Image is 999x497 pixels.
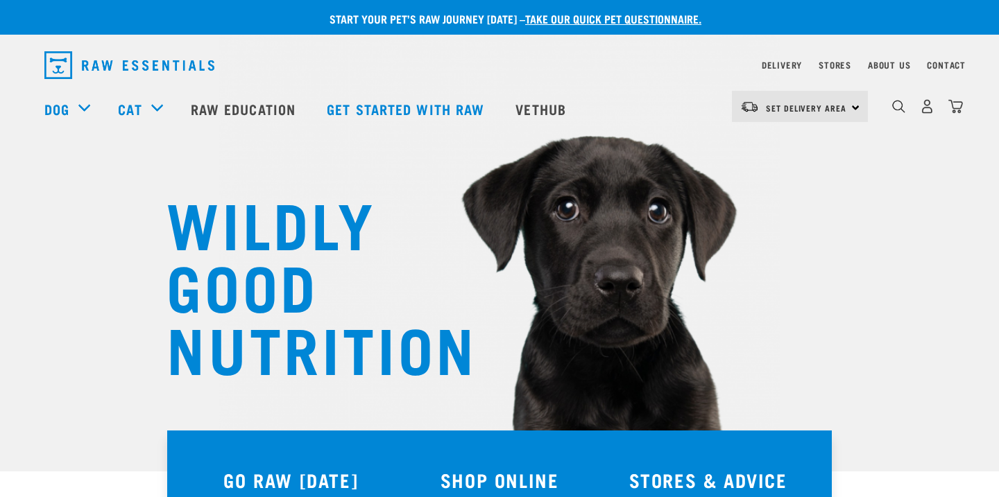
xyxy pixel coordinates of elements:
[166,191,444,378] h1: WILDLY GOOD NUTRITION
[502,81,583,137] a: Vethub
[177,81,313,137] a: Raw Education
[868,62,910,67] a: About Us
[313,81,502,137] a: Get started with Raw
[195,469,387,491] h3: GO RAW [DATE]
[948,99,963,114] img: home-icon@2x.png
[766,105,846,110] span: Set Delivery Area
[612,469,804,491] h3: STORES & ADVICE
[404,469,596,491] h3: SHOP ONLINE
[920,99,934,114] img: user.png
[33,46,966,85] nav: dropdown navigation
[762,62,802,67] a: Delivery
[892,100,905,113] img: home-icon-1@2x.png
[44,51,214,79] img: Raw Essentials Logo
[819,62,851,67] a: Stores
[525,15,701,21] a: take our quick pet questionnaire.
[118,98,142,119] a: Cat
[44,98,69,119] a: Dog
[740,101,759,113] img: van-moving.png
[927,62,966,67] a: Contact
